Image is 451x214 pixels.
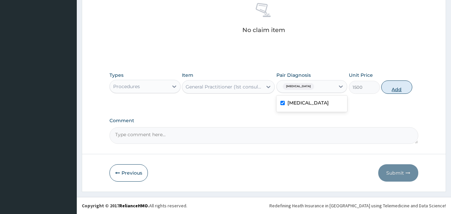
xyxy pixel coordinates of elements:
[113,83,140,90] div: Procedures
[287,99,329,106] label: [MEDICAL_DATA]
[82,203,149,209] strong: Copyright © 2017 .
[109,118,419,124] label: Comment
[109,164,148,182] button: Previous
[77,197,451,214] footer: All rights reserved.
[242,27,285,33] p: No claim item
[381,80,412,94] button: Add
[109,72,124,78] label: Types
[269,202,446,209] div: Redefining Heath Insurance in [GEOGRAPHIC_DATA] using Telemedicine and Data Science!
[186,83,263,90] div: General Practitioner (1st consultation)
[182,72,193,78] label: Item
[283,83,314,90] span: [MEDICAL_DATA]
[119,203,148,209] a: RelianceHMO
[349,72,373,78] label: Unit Price
[276,72,311,78] label: Pair Diagnosis
[378,164,418,182] button: Submit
